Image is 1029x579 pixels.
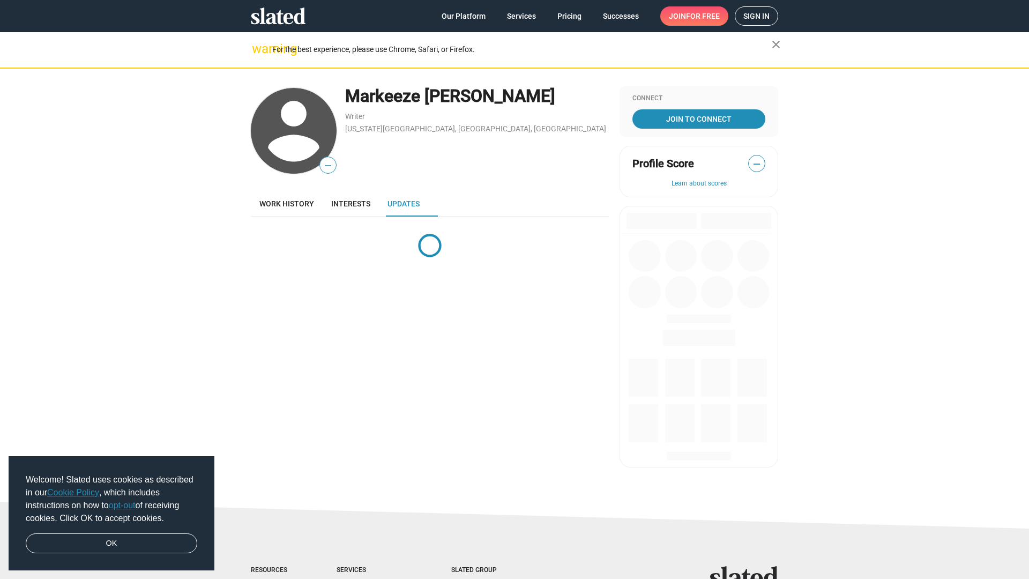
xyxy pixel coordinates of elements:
div: For the best experience, please use Chrome, Safari, or Firefox. [272,42,772,57]
a: opt-out [109,501,136,510]
span: Work history [259,199,314,208]
div: Resources [251,566,294,575]
a: dismiss cookie message [26,533,197,554]
a: Joinfor free [660,6,728,26]
mat-icon: close [770,38,782,51]
a: Writer [345,112,365,121]
div: cookieconsent [9,456,214,571]
span: Join To Connect [635,109,763,129]
a: Pricing [549,6,590,26]
div: Slated Group [451,566,524,575]
span: — [320,159,336,173]
span: Successes [603,6,639,26]
a: Updates [379,191,428,217]
div: Connect [632,94,765,103]
span: Interests [331,199,370,208]
div: Markeeze [PERSON_NAME] [345,85,609,108]
a: Services [498,6,545,26]
a: [US_STATE][GEOGRAPHIC_DATA], [GEOGRAPHIC_DATA], [GEOGRAPHIC_DATA] [345,124,606,133]
span: Sign in [743,7,770,25]
mat-icon: warning [252,42,265,55]
a: Sign in [735,6,778,26]
span: Services [507,6,536,26]
span: Profile Score [632,157,694,171]
span: Updates [387,199,420,208]
a: Join To Connect [632,109,765,129]
a: Our Platform [433,6,494,26]
span: — [749,157,765,171]
a: Interests [323,191,379,217]
button: Learn about scores [632,180,765,188]
a: Cookie Policy [47,488,99,497]
a: Successes [594,6,647,26]
span: Pricing [557,6,581,26]
span: Welcome! Slated uses cookies as described in our , which includes instructions on how to of recei... [26,473,197,525]
span: Our Platform [442,6,486,26]
span: Join [669,6,720,26]
a: Work history [251,191,323,217]
div: Services [337,566,408,575]
span: for free [686,6,720,26]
